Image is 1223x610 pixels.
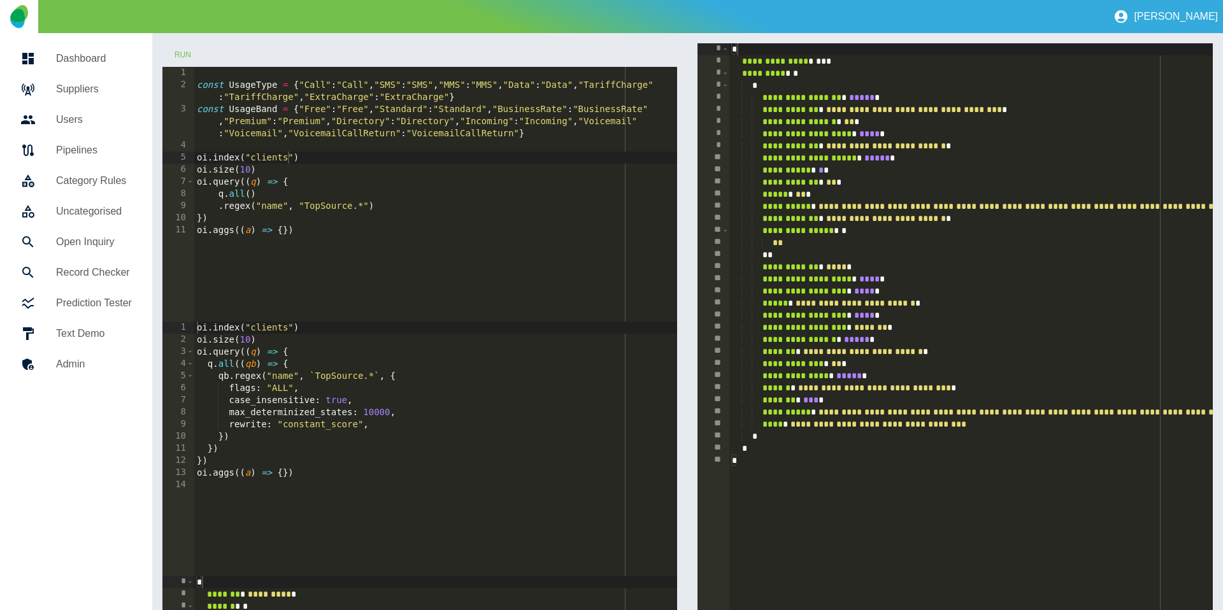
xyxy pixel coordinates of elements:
[722,80,729,92] span: Toggle code folding, rows 4 through 33
[162,334,194,346] div: 2
[162,43,203,67] button: Run
[56,295,132,311] h5: Prediction Tester
[56,112,132,127] h5: Users
[162,418,194,430] div: 9
[56,265,132,280] h5: Record Checker
[187,358,194,370] span: Toggle code folding, rows 4 through 11
[10,5,27,28] img: Logo
[162,224,194,236] div: 11
[10,104,142,135] a: Users
[10,257,142,288] a: Record Checker
[162,152,194,164] div: 5
[56,173,132,188] h5: Category Rules
[162,103,194,139] div: 3
[162,479,194,491] div: 14
[56,143,132,158] h5: Pipelines
[162,358,194,370] div: 4
[10,74,142,104] a: Suppliers
[162,406,194,418] div: 8
[162,139,194,152] div: 4
[10,318,142,349] a: Text Demo
[162,455,194,467] div: 12
[10,196,142,227] a: Uncategorised
[162,176,194,188] div: 7
[162,79,194,103] div: 2
[10,227,142,257] a: Open Inquiry
[1108,4,1223,29] button: [PERSON_NAME]
[162,188,194,200] div: 8
[162,382,194,394] div: 6
[162,443,194,455] div: 11
[10,135,142,166] a: Pipelines
[162,67,194,79] div: 1
[162,467,194,479] div: 13
[56,326,132,341] h5: Text Demo
[187,576,194,588] span: Toggle code folding, rows 1 through 30
[187,176,194,188] span: Toggle code folding, rows 7 through 10
[162,200,194,212] div: 9
[162,164,194,176] div: 6
[10,166,142,196] a: Category Rules
[162,370,194,382] div: 5
[1134,11,1218,22] p: [PERSON_NAME]
[10,43,142,74] a: Dashboard
[56,51,132,66] h5: Dashboard
[10,288,142,318] a: Prediction Tester
[162,212,194,224] div: 10
[162,346,194,358] div: 3
[187,346,194,358] span: Toggle code folding, rows 3 through 12
[56,234,132,250] h5: Open Inquiry
[187,370,194,382] span: Toggle code folding, rows 5 through 10
[10,349,142,379] a: Admin
[722,43,729,55] span: Toggle code folding, rows 1 through 35
[722,225,729,237] span: Toggle code folding, rows 16 through 18
[722,67,729,80] span: Toggle code folding, rows 3 through 34
[56,204,132,219] h5: Uncategorised
[56,82,132,97] h5: Suppliers
[162,430,194,443] div: 10
[56,357,132,372] h5: Admin
[162,322,194,334] div: 1
[162,394,194,406] div: 7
